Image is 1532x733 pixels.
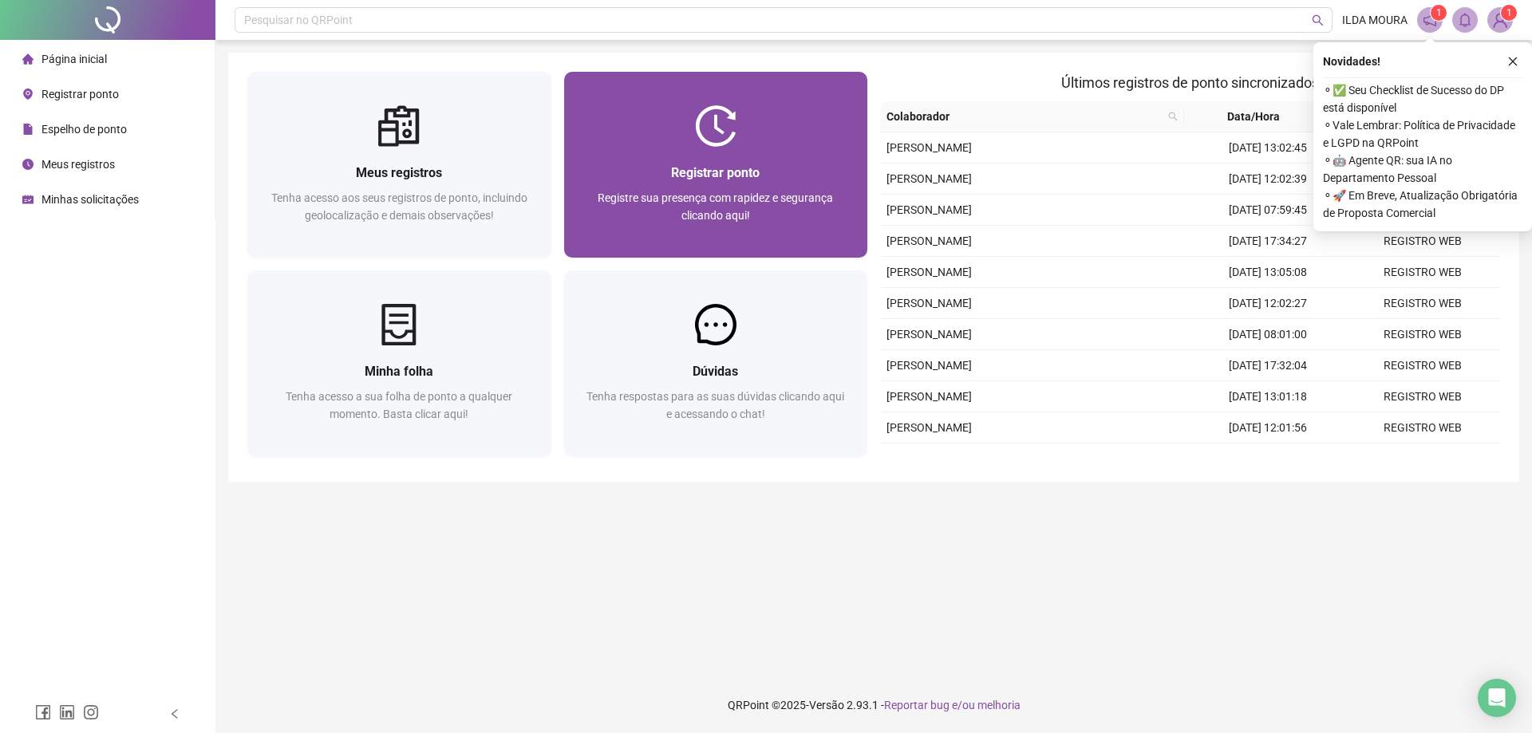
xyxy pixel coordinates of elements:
span: schedule [22,194,34,205]
span: Tenha acesso a sua folha de ponto a qualquer momento. Basta clicar aqui! [286,390,512,420]
span: [PERSON_NAME] [886,172,972,185]
span: Tenha acesso aos seus registros de ponto, incluindo geolocalização e demais observações! [271,191,527,222]
span: 1 [1506,7,1512,18]
span: Reportar bug e/ou melhoria [884,699,1021,711]
span: ⚬ ✅ Seu Checklist de Sucesso do DP está disponível [1323,81,1522,116]
span: Tenha respostas para as suas dúvidas clicando aqui e acessando o chat! [586,390,844,420]
span: Últimos registros de ponto sincronizados [1061,74,1319,91]
span: file [22,124,34,135]
span: ILDA MOURA [1342,11,1408,29]
span: left [169,708,180,719]
span: [PERSON_NAME] [886,328,972,341]
a: Minha folhaTenha acesso a sua folha de ponto a qualquer momento. Basta clicar aqui! [247,270,551,456]
span: search [1312,14,1324,26]
span: facebook [35,704,51,720]
span: search [1168,112,1178,121]
td: REGISTRO WEB [1345,288,1500,319]
td: REGISTRO WEB [1345,350,1500,381]
td: REGISTRO WEB [1345,412,1500,443]
td: REGISTRO WEB [1345,443,1500,475]
span: [PERSON_NAME] [886,141,972,154]
span: [PERSON_NAME] [886,421,972,434]
span: Registre sua presença com rapidez e segurança clicando aqui! [598,191,833,222]
td: [DATE] 13:01:18 [1190,381,1345,412]
a: DúvidasTenha respostas para as suas dúvidas clicando aqui e acessando o chat! [564,270,868,456]
span: [PERSON_NAME] [886,234,972,247]
sup: Atualize o seu contato no menu Meus Dados [1501,5,1517,21]
td: [DATE] 07:59:45 [1190,195,1345,226]
sup: 1 [1431,5,1447,21]
span: ⚬ 🤖 Agente QR: sua IA no Departamento Pessoal [1323,152,1522,187]
td: [DATE] 12:02:39 [1190,164,1345,195]
span: ⚬ Vale Lembrar: Política de Privacidade e LGPD na QRPoint [1323,116,1522,152]
span: Espelho de ponto [41,123,127,136]
span: [PERSON_NAME] [886,203,972,216]
span: [PERSON_NAME] [886,390,972,403]
footer: QRPoint © 2025 - 2.93.1 - [215,677,1532,733]
span: [PERSON_NAME] [886,359,972,372]
span: ⚬ 🚀 Em Breve, Atualização Obrigatória de Proposta Comercial [1323,187,1522,222]
td: REGISTRO WEB [1345,257,1500,288]
th: Data/Hora [1184,101,1337,132]
span: Versão [809,699,844,711]
span: close [1507,56,1518,67]
a: Registrar pontoRegistre sua presença com rapidez e segurança clicando aqui! [564,72,868,258]
td: [DATE] 17:34:27 [1190,226,1345,257]
span: instagram [83,704,99,720]
div: Open Intercom Messenger [1478,679,1516,717]
span: Página inicial [41,53,107,65]
span: Registrar ponto [41,88,119,100]
td: [DATE] 08:01:00 [1190,319,1345,350]
span: Novidades ! [1323,53,1380,70]
span: bell [1458,13,1472,27]
span: clock-circle [22,159,34,170]
span: Meus registros [41,158,115,171]
span: home [22,53,34,65]
span: Minha folha [365,364,433,379]
td: [DATE] 12:01:56 [1190,412,1345,443]
span: search [1165,104,1181,128]
td: [DATE] 13:05:08 [1190,257,1345,288]
td: REGISTRO WEB [1345,381,1500,412]
span: Data/Hora [1190,108,1317,125]
span: [PERSON_NAME] [886,297,972,309]
span: [PERSON_NAME] [886,266,972,278]
span: notification [1423,13,1437,27]
td: REGISTRO WEB [1345,319,1500,350]
td: REGISTRO WEB [1345,226,1500,257]
td: [DATE] 08:00:19 [1190,443,1345,475]
span: 1 [1436,7,1442,18]
span: Meus registros [356,165,442,180]
td: [DATE] 13:02:45 [1190,132,1345,164]
img: 84774 [1488,8,1512,32]
span: linkedin [59,704,75,720]
span: Colaborador [886,108,1162,125]
span: environment [22,89,34,100]
span: Registrar ponto [671,165,760,180]
td: [DATE] 12:02:27 [1190,288,1345,319]
a: Meus registrosTenha acesso aos seus registros de ponto, incluindo geolocalização e demais observa... [247,72,551,258]
td: [DATE] 17:32:04 [1190,350,1345,381]
span: Dúvidas [693,364,738,379]
span: Minhas solicitações [41,193,139,206]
